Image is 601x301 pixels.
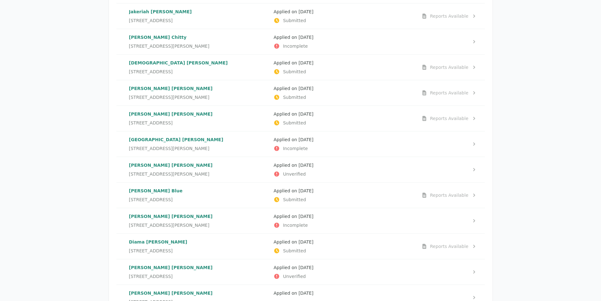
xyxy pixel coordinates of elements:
[298,265,313,270] time: [DATE]
[430,64,468,70] div: Reports Available
[274,264,413,271] p: Applied on
[274,85,413,92] p: Applied on
[274,213,413,220] p: Applied on
[129,188,269,194] p: [PERSON_NAME] Blue
[298,188,313,193] time: [DATE]
[430,115,468,122] div: Reports Available
[116,55,485,80] a: [DEMOGRAPHIC_DATA] [PERSON_NAME][STREET_ADDRESS]Applied on [DATE]SubmittedReports Available
[129,196,173,203] span: [STREET_ADDRESS]
[129,290,269,296] p: [PERSON_NAME] [PERSON_NAME]
[274,34,413,40] p: Applied on
[298,163,313,168] time: [DATE]
[274,196,413,203] p: Submitted
[116,106,485,131] a: [PERSON_NAME] [PERSON_NAME][STREET_ADDRESS]Applied on [DATE]SubmittedReports Available
[274,145,413,152] p: Incomplete
[129,136,269,143] p: [GEOGRAPHIC_DATA] [PERSON_NAME]
[430,13,468,19] div: Reports Available
[116,3,485,29] a: Jakeriah [PERSON_NAME][STREET_ADDRESS]Applied on [DATE]SubmittedReports Available
[298,239,313,244] time: [DATE]
[129,248,173,254] span: [STREET_ADDRESS]
[298,137,313,142] time: [DATE]
[298,35,313,40] time: [DATE]
[129,162,269,168] p: [PERSON_NAME] [PERSON_NAME]
[129,222,209,228] span: [STREET_ADDRESS][PERSON_NAME]
[274,69,413,75] p: Submitted
[298,9,313,14] time: [DATE]
[274,248,413,254] p: Submitted
[298,214,313,219] time: [DATE]
[274,239,413,245] p: Applied on
[129,85,269,92] p: [PERSON_NAME] [PERSON_NAME]
[274,94,413,100] p: Submitted
[129,60,269,66] p: [DEMOGRAPHIC_DATA] [PERSON_NAME]
[274,188,413,194] p: Applied on
[129,239,269,245] p: Diama [PERSON_NAME]
[274,162,413,168] p: Applied on
[116,131,485,157] a: [GEOGRAPHIC_DATA] [PERSON_NAME][STREET_ADDRESS][PERSON_NAME]Applied on [DATE]Incomplete
[116,208,485,233] a: [PERSON_NAME] [PERSON_NAME][STREET_ADDRESS][PERSON_NAME]Applied on [DATE]Incomplete
[129,43,209,49] span: [STREET_ADDRESS][PERSON_NAME]
[298,60,313,65] time: [DATE]
[274,111,413,117] p: Applied on
[116,80,485,105] a: [PERSON_NAME] [PERSON_NAME][STREET_ADDRESS][PERSON_NAME]Applied on [DATE]SubmittedReports Available
[274,273,413,280] p: Unverified
[129,213,269,220] p: [PERSON_NAME] [PERSON_NAME]
[129,264,269,271] p: [PERSON_NAME] [PERSON_NAME]
[298,86,313,91] time: [DATE]
[298,111,313,117] time: [DATE]
[129,9,269,15] p: Jakeriah [PERSON_NAME]
[274,60,413,66] p: Applied on
[274,290,413,296] p: Applied on
[129,273,173,280] span: [STREET_ADDRESS]
[129,69,173,75] span: [STREET_ADDRESS]
[430,243,468,250] div: Reports Available
[274,136,413,143] p: Applied on
[116,157,485,182] a: [PERSON_NAME] [PERSON_NAME][STREET_ADDRESS][PERSON_NAME]Applied on [DATE]Unverified
[274,17,413,24] p: Submitted
[116,234,485,259] a: Diama [PERSON_NAME][STREET_ADDRESS]Applied on [DATE]SubmittedReports Available
[274,9,413,15] p: Applied on
[116,259,485,285] a: [PERSON_NAME] [PERSON_NAME][STREET_ADDRESS]Applied on [DATE]Unverified
[274,222,413,228] p: Incomplete
[274,43,413,49] p: Incomplete
[274,171,413,177] p: Unverified
[430,90,468,96] div: Reports Available
[129,17,173,24] span: [STREET_ADDRESS]
[129,34,269,40] p: [PERSON_NAME] Chitty
[129,171,209,177] span: [STREET_ADDRESS][PERSON_NAME]
[129,120,173,126] span: [STREET_ADDRESS]
[116,183,485,208] a: [PERSON_NAME] Blue[STREET_ADDRESS]Applied on [DATE]SubmittedReports Available
[430,192,468,198] div: Reports Available
[129,145,209,152] span: [STREET_ADDRESS][PERSON_NAME]
[129,111,269,117] p: [PERSON_NAME] [PERSON_NAME]
[116,29,485,54] a: [PERSON_NAME] Chitty[STREET_ADDRESS][PERSON_NAME]Applied on [DATE]Incomplete
[298,291,313,296] time: [DATE]
[129,94,209,100] span: [STREET_ADDRESS][PERSON_NAME]
[274,120,413,126] p: Submitted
